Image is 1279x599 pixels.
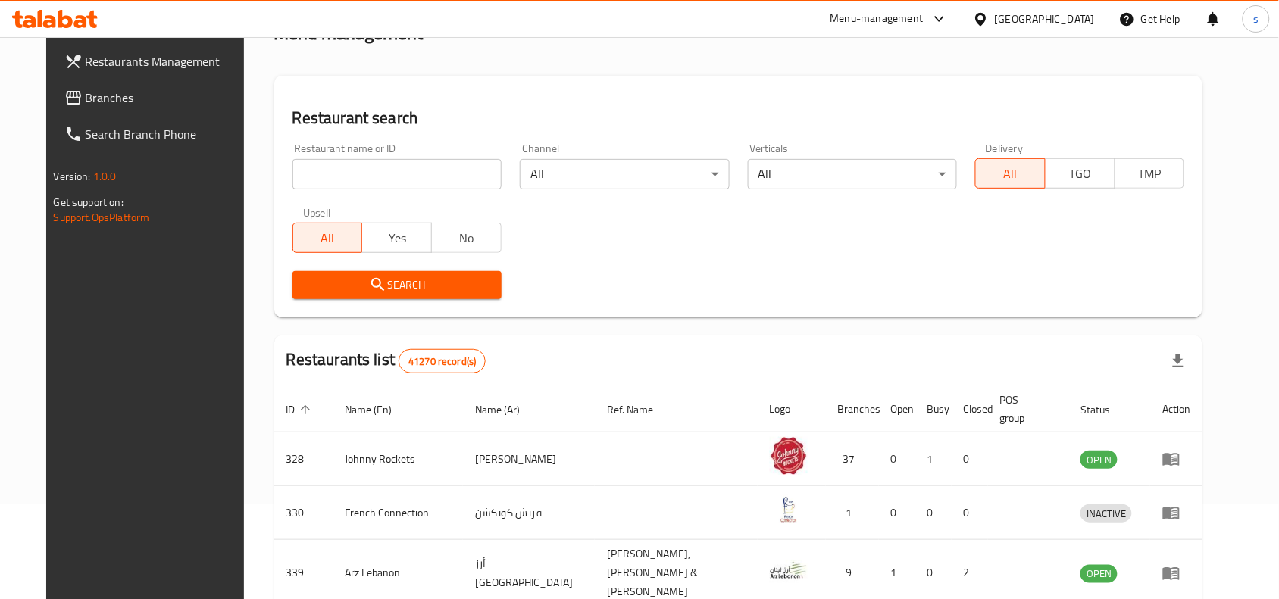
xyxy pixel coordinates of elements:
img: Arz Lebanon [770,551,808,589]
div: Menu-management [830,10,924,28]
span: s [1253,11,1259,27]
span: Name (En) [346,401,412,419]
div: Menu [1162,504,1190,522]
span: OPEN [1080,565,1118,582]
td: 1 [915,432,952,486]
img: French Connection [770,491,808,529]
span: Branches [86,89,248,107]
a: Branches [52,80,260,116]
button: TGO [1045,158,1115,189]
td: 0 [879,432,915,486]
span: TMP [1121,163,1179,185]
label: Delivery [986,143,1024,154]
th: Busy [915,386,952,432]
h2: Restaurant search [292,107,1185,129]
div: All [520,159,729,189]
td: Johnny Rockets [333,432,464,486]
img: Johnny Rockets [770,437,808,475]
span: Version: [54,167,91,186]
a: Support.OpsPlatform [54,207,150,227]
td: 0 [915,486,952,540]
td: 0 [879,486,915,540]
span: TGO [1052,163,1109,185]
td: 0 [952,486,988,540]
span: ID [286,401,315,419]
span: Search [305,276,489,295]
td: فرنش كونكشن [463,486,595,540]
div: Export file [1160,343,1196,379]
td: 1 [826,486,879,540]
span: All [299,227,357,249]
div: OPEN [1080,451,1118,469]
th: Logo [758,386,826,432]
th: Action [1150,386,1202,432]
div: All [748,159,957,189]
label: Upsell [303,207,331,218]
span: 41270 record(s) [399,354,485,369]
span: 1.0.0 [93,167,117,186]
button: All [975,158,1046,189]
div: Menu [1162,564,1190,582]
td: [PERSON_NAME] [463,432,595,486]
td: 330 [274,486,333,540]
th: Closed [952,386,988,432]
td: 0 [952,432,988,486]
div: [GEOGRAPHIC_DATA] [995,11,1095,27]
button: Search [292,271,502,299]
button: TMP [1115,158,1185,189]
span: Search Branch Phone [86,125,248,143]
span: No [438,227,496,249]
span: All [982,163,1040,185]
span: INACTIVE [1080,505,1132,523]
button: Yes [361,223,432,253]
div: Total records count [399,349,486,373]
th: Open [879,386,915,432]
td: 328 [274,432,333,486]
span: POS group [1000,391,1051,427]
button: All [292,223,363,253]
span: OPEN [1080,451,1118,469]
a: Restaurants Management [52,43,260,80]
span: Status [1080,401,1130,419]
h2: Restaurants list [286,348,486,373]
button: No [431,223,502,253]
h2: Menu management [274,21,424,45]
input: Search for restaurant name or ID.. [292,159,502,189]
span: Yes [368,227,426,249]
span: Ref. Name [607,401,673,419]
td: 37 [826,432,879,486]
th: Branches [826,386,879,432]
span: Restaurants Management [86,52,248,70]
td: French Connection [333,486,464,540]
div: Menu [1162,450,1190,468]
a: Search Branch Phone [52,116,260,152]
span: Get support on: [54,192,124,212]
span: Name (Ar) [475,401,539,419]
